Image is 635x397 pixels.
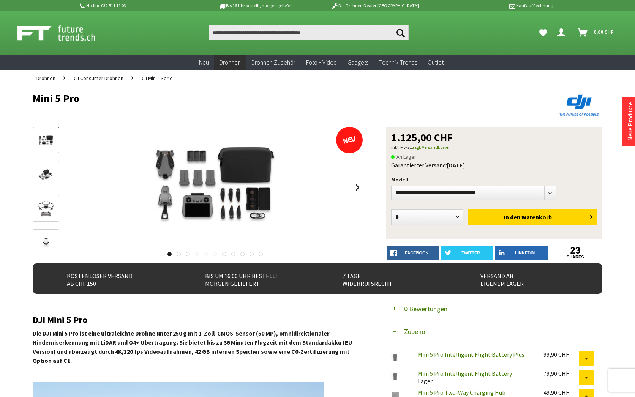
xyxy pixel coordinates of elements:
[194,55,214,70] a: Neu
[391,132,453,143] span: 1.125,00 CHF
[428,58,444,66] span: Outlet
[33,70,59,87] a: Drohnen
[214,55,246,70] a: Drohnen
[468,209,597,225] button: In den Warenkorb
[52,269,173,288] div: Kostenloser Versand ab CHF 150
[554,25,572,40] a: Dein Konto
[521,213,552,221] span: Warenkorb
[393,25,409,40] button: Suchen
[543,389,579,396] div: 49,90 CHF
[327,269,448,288] div: 7 Tage Widerrufsrecht
[348,58,368,66] span: Gadgets
[342,55,374,70] a: Gadgets
[17,24,112,43] img: Shop Futuretrends - zur Startseite wechseln
[412,144,451,150] a: zzgl. Versandkosten
[412,370,537,385] div: Lager
[301,55,342,70] a: Foto + Video
[418,351,524,358] a: Mini 5 Pro Intelligent Flight Battery Plus
[33,315,363,325] h2: DJI Mini 5 Pro
[434,1,553,10] p: Kauf auf Rechnung
[36,75,55,82] span: Drohnen
[33,329,355,364] strong: Die DJI Mini 5 Pro ist eine ultraleichte Drohne unter 250 g mit 1-Zoll-CMOS-Sensor (50 MP), omnid...
[379,58,417,66] span: Technik-Trends
[441,246,494,260] a: twitter
[78,1,197,10] p: Hotline 032 511 11 03
[374,55,422,70] a: Technik-Trends
[594,26,614,38] span: 0,00 CHF
[543,370,579,377] div: 79,90 CHF
[405,250,428,255] span: facebook
[316,1,434,10] p: DJI Drohnen Dealer [GEOGRAPHIC_DATA]
[246,55,301,70] a: Drohnen Zubehör
[626,102,634,141] a: Neue Produkte
[543,351,579,358] div: 99,90 CHF
[190,269,311,288] div: Bis um 16:00 Uhr bestellt Morgen geliefert
[197,1,315,10] p: Bis 16 Uhr bestellt, morgen geliefert.
[447,161,465,169] b: [DATE]
[199,58,209,66] span: Neu
[251,58,295,66] span: Drohnen Zubehör
[535,25,551,40] a: Meine Favoriten
[515,250,535,255] span: LinkedIn
[549,246,602,255] a: 23
[418,370,512,377] a: Mini 5 Pro Intelligent Flight Battery
[418,389,505,396] a: Mini 5 Pro Two-Way Charging Hub
[495,246,548,260] a: LinkedIn
[387,246,439,260] a: facebook
[69,70,127,87] a: DJI Consumer Drohnen
[306,58,337,66] span: Foto + Video
[35,133,57,148] img: Vorschau: Mini 5 Pro
[575,25,618,40] a: Warenkorb
[209,25,409,40] input: Produkt, Marke, Kategorie, EAN, Artikelnummer…
[465,269,586,288] div: Versand ab eigenem Lager
[391,175,597,184] p: Modell:
[422,55,449,70] a: Outlet
[386,370,405,382] img: Mini 5 Pro Intelligent Flight Battery
[220,58,241,66] span: Drohnen
[391,161,597,169] div: Garantierter Versand:
[461,250,480,255] span: twitter
[124,127,306,248] img: Mini 5 Pro
[141,75,173,82] span: DJI Mini - Serie
[549,255,602,260] a: shares
[33,93,488,104] h1: Mini 5 Pro
[391,152,416,161] span: An Lager
[386,320,602,343] button: Zubehör
[386,298,602,320] button: 0 Bewertungen
[391,143,597,152] p: inkl. MwSt.
[386,351,405,363] img: Mini 5 Pro Intelligent Flight Battery Plus
[504,213,520,221] span: In den
[137,70,177,87] a: DJI Mini - Serie
[73,75,123,82] span: DJI Consumer Drohnen
[557,93,602,118] img: DJI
